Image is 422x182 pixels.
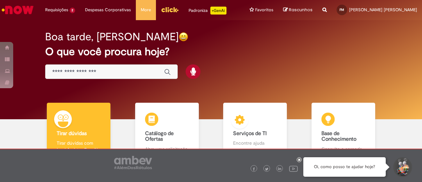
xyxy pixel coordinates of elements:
[161,5,179,15] img: click_logo_yellow_360x200.png
[85,7,131,13] span: Despesas Corporativas
[392,157,412,177] button: Iniciar Conversa de Suporte
[299,103,388,160] a: Base de Conhecimento Consulte e aprenda
[123,103,211,160] a: Catálogo de Ofertas Abra uma solicitação
[255,7,273,13] span: Favoritos
[57,140,101,153] p: Tirar dúvidas com Lupi Assist e Gen Ai
[179,32,188,42] img: happy-face.png
[340,8,344,12] span: FM
[283,7,313,13] a: Rascunhos
[189,7,226,15] div: Padroniza
[321,130,356,143] b: Base de Conhecimento
[1,3,35,17] img: ServiceNow
[265,167,268,171] img: logo_footer_twitter.png
[35,103,123,160] a: Tirar dúvidas Tirar dúvidas com Lupi Assist e Gen Ai
[141,7,151,13] span: More
[211,103,299,160] a: Serviços de TI Encontre ajuda
[349,7,417,13] span: [PERSON_NAME] [PERSON_NAME]
[57,130,87,137] b: Tirar dúvidas
[70,8,75,13] span: 2
[145,146,189,152] p: Abra uma solicitação
[45,46,377,57] h2: O que você procura hoje?
[278,167,281,171] img: logo_footer_linkedin.png
[145,130,174,143] b: Catálogo de Ofertas
[289,7,313,13] span: Rascunhos
[45,31,179,43] h2: Boa tarde, [PERSON_NAME]
[233,130,267,137] b: Serviços de TI
[252,167,256,171] img: logo_footer_facebook.png
[210,7,226,15] p: +GenAi
[45,7,68,13] span: Requisições
[114,156,152,169] img: logo_footer_ambev_rotulo_gray.png
[303,157,386,177] div: Oi, como posso te ajudar hoje?
[289,164,298,173] img: logo_footer_youtube.png
[321,146,365,152] p: Consulte e aprenda
[233,140,277,146] p: Encontre ajuda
